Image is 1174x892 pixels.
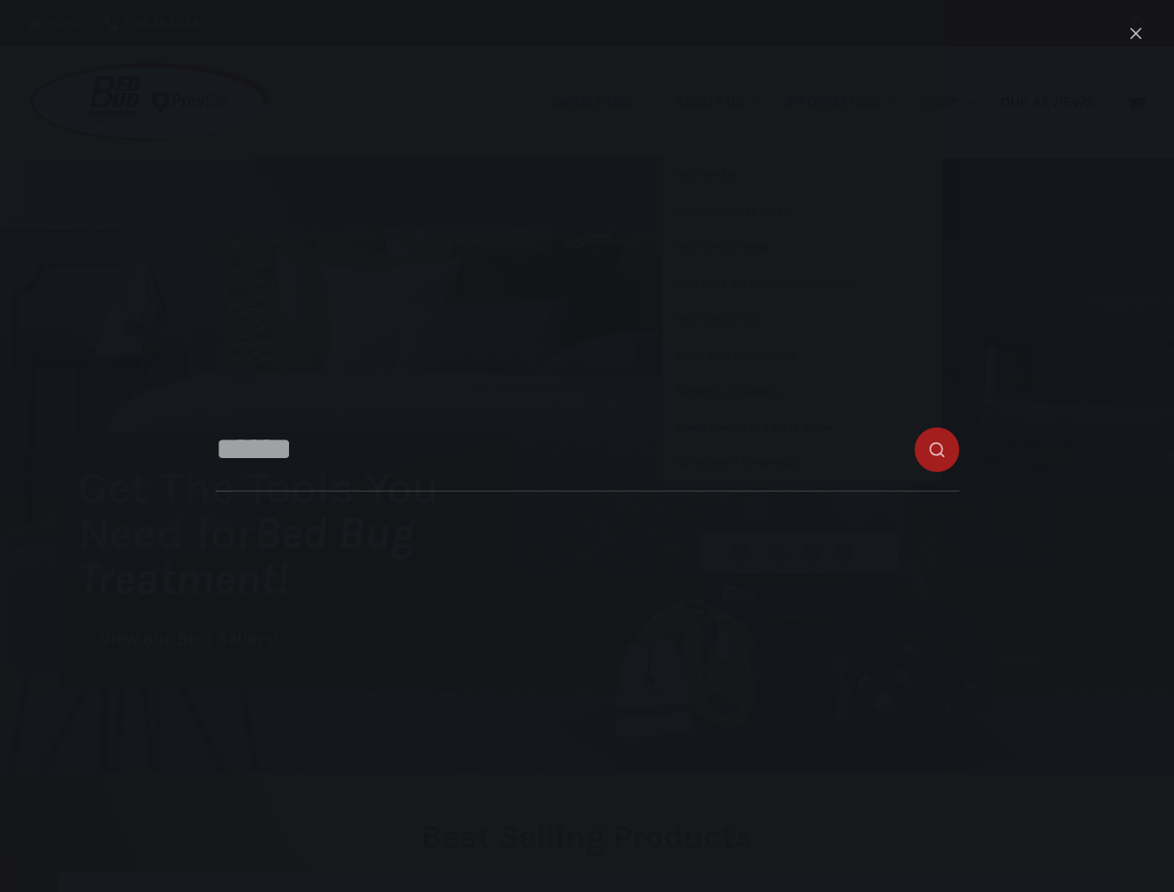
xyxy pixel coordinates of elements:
a: Shop [910,46,988,158]
a: Come See Us at a Trade Show [663,411,942,446]
nav: Primary [539,46,1106,158]
a: About Us [663,46,773,158]
img: Prevsol/Bed Bug Heat Doctor [28,61,271,144]
i: Bed Bug Treatment! [78,506,415,605]
a: Why Choose Us? [663,302,942,337]
h1: Get The Tools You Need for [78,465,511,601]
a: Why We Use Heat [663,230,942,266]
a: Our Reviews [988,46,1106,158]
a: Who We Are [663,158,942,193]
a: Commitment to Green [663,194,942,230]
h2: Best Selling Products [59,820,1115,853]
button: Open LiveChat chat widget [15,7,71,63]
span: View our Best Sellers! [100,631,279,649]
a: How Does the Heat Process Work? [663,266,942,301]
a: Government Credentials [663,446,942,481]
a: Partner Associations [663,374,942,410]
a: View our Best Sellers! [78,620,301,660]
a: Information [774,46,910,158]
a: Major Brand Affiliations [663,338,942,374]
button: Search [1132,17,1146,31]
a: Industries [539,46,663,158]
